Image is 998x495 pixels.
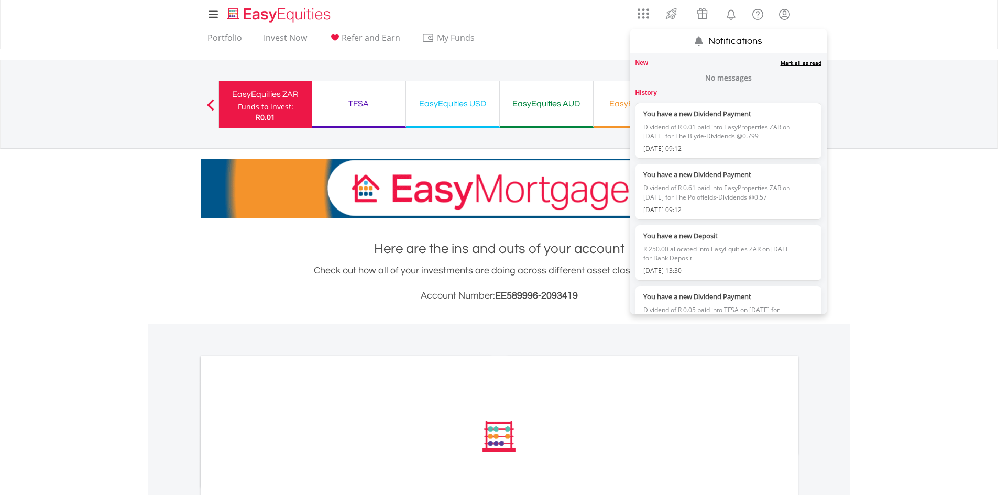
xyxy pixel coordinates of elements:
a: Portfolio [203,32,246,49]
span: Dividend of R 0.05 paid into TFSA on [DATE] for Satrix 40 ETF-Foreign Dividends @7.92031 [643,302,796,327]
img: vouchers-v2.svg [694,5,711,22]
img: thrive-v2.svg [663,5,680,22]
img: EasyMortage Promotion Banner [201,159,798,218]
label: You have a new Deposit [643,230,796,241]
span: Refer and Earn [342,32,400,43]
img: EasyEquities_Logo.png [225,6,335,24]
a: My Profile [771,3,798,26]
div: EasyEquities ZAR [225,87,306,102]
label: You have a new Dividend Payment [643,291,796,302]
div: Funds to invest: [238,102,293,112]
span: EE589996-2093419 [495,291,578,301]
div: EasyEquities AUD [506,96,587,111]
a: Mark all unread notifications as read [781,59,821,67]
label: No messages [705,73,752,83]
span: R 250.00 allocated into EasyEquities ZAR on [DATE] for Bank Deposit [643,241,796,266]
label: [DATE] 09:12 [643,144,796,153]
div: TFSA [319,96,399,111]
label: You have a new Dividend Payment [643,108,796,119]
span: Dividend of R 0.61 paid into EasyProperties ZAR on [DATE] for The Polofields-Dividends @0.57 [643,180,796,205]
label: You have a new Dividend Payment [643,169,796,180]
a: Notifications [718,3,744,24]
label: [DATE] 13:30 [643,266,796,275]
button: Previous [200,104,221,115]
h3: Account Number: [201,289,798,303]
span: Dividend of R 0.01 paid into EasyProperties ZAR on [DATE] for The Blyde-Dividends @0.799 [643,119,796,144]
label: History heading [635,89,657,97]
a: FAQ's and Support [744,3,771,24]
label: [DATE] 09:12 [643,205,796,214]
span: My Funds [422,31,490,45]
a: Home page [223,3,335,24]
img: grid-menu-icon.svg [638,8,649,19]
div: Check out how all of your investments are doing across different asset classes you hold. [201,263,798,303]
span: R0.01 [256,112,275,122]
p: Notifications [708,29,762,48]
a: Vouchers [687,3,718,22]
h1: Here are the ins and outs of your account [201,239,798,258]
div: EasyEquities RA [600,96,681,111]
a: AppsGrid [631,3,656,19]
label: New notifications [635,59,649,68]
a: Refer and Earn [324,32,404,49]
div: EasyEquities USD [412,96,493,111]
a: Invest Now [259,32,311,49]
